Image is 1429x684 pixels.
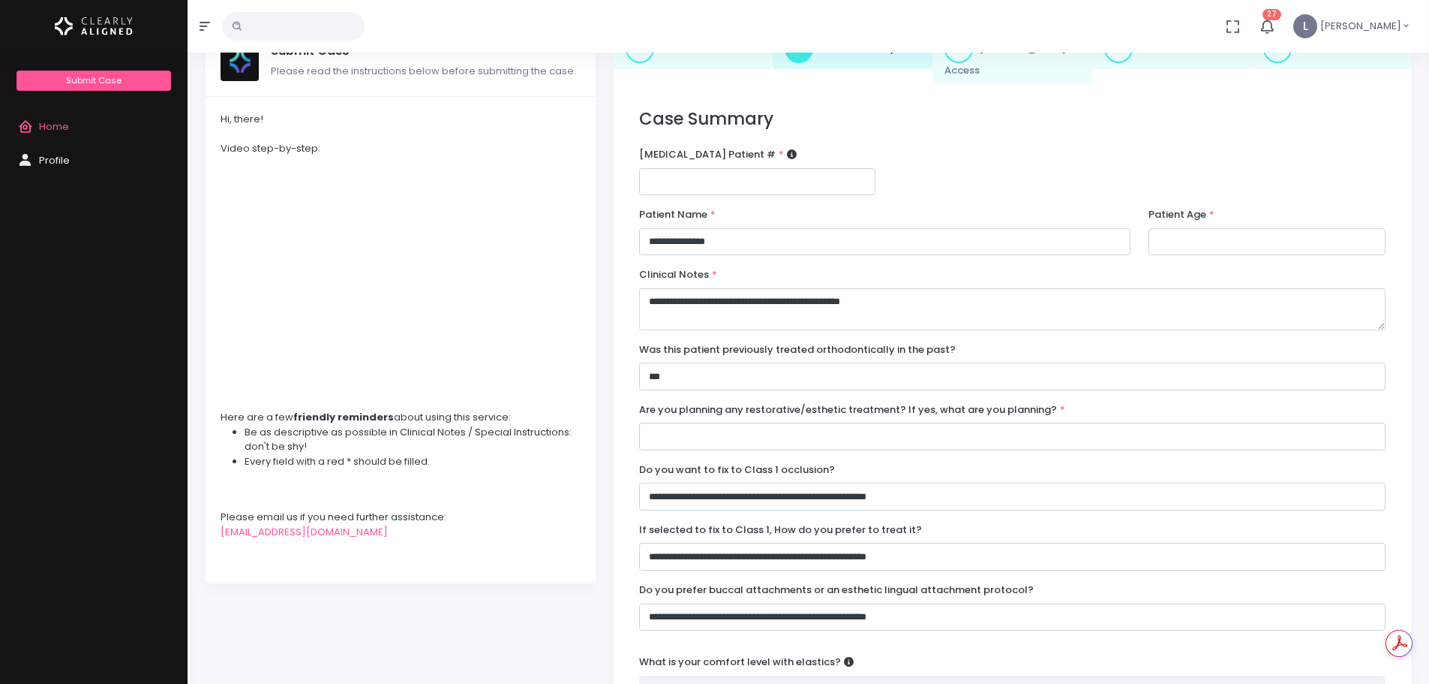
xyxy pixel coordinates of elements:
span: Home [39,119,69,134]
h5: Submit Case [271,44,581,59]
div: Here are a few about using this service: [221,410,581,425]
a: [EMAIL_ADDRESS][DOMAIN_NAME] [221,525,388,539]
span: Submit Case [66,74,122,86]
label: Was this patient previously treated orthodontically in the past? [639,342,956,357]
label: Clinical Notes [639,267,717,282]
label: What is your comfort level with elastics? [639,655,854,670]
label: Are you planning any restorative/esthetic treatment? If yes, what are you planning? [639,402,1065,417]
label: Patient Age [1148,207,1214,222]
label: Do you prefer buccal attachments or an esthetic lingual attachment protocol? [639,583,1034,598]
span: 27 [1262,9,1281,20]
div: Please email us if you need further assistance: [221,510,581,525]
h3: Case Summary [639,109,1385,129]
div: Hi, there! [221,112,581,127]
strong: friendly reminders [293,410,394,424]
label: [MEDICAL_DATA] Patient # [639,147,797,162]
span: [PERSON_NAME] [1320,19,1401,34]
img: Logo Horizontal [55,11,133,42]
a: Submit Case [17,71,170,91]
div: Video step-by-step: [221,141,581,156]
label: If selected to fix to Class 1, How do you prefer to treat it? [639,523,922,538]
a: 3.[MEDICAL_DATA] Access [932,29,1092,84]
li: Every field with a red * should be filled. [245,454,581,469]
label: Patient Name [639,207,716,222]
span: Please read the instructions below before submitting the case. [271,64,576,78]
li: Be as descriptive as possible in Clinical Notes / Special Instructions: don't be shy! [245,425,581,454]
label: Do you want to fix to Class 1 occlusion? [639,463,835,478]
span: L [1293,14,1317,38]
span: Profile [39,153,70,167]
